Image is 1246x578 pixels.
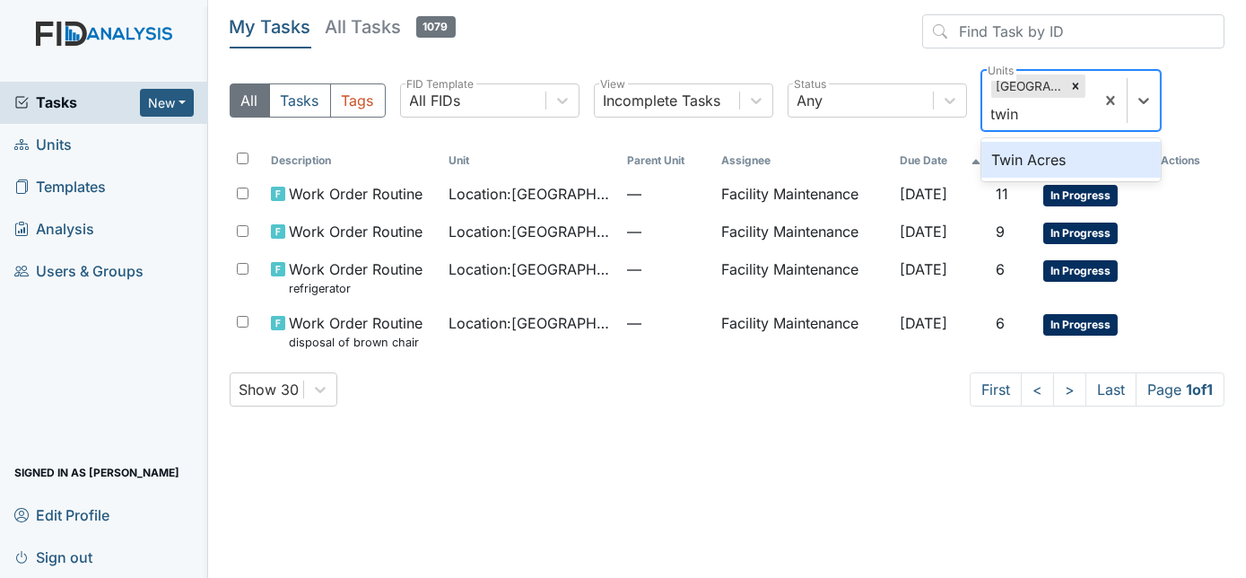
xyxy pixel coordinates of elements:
nav: task-pagination [970,372,1224,407]
span: 6 [996,314,1005,332]
span: 11 [996,185,1008,203]
small: disposal of brown chair [289,334,423,351]
h5: My Tasks [230,14,311,39]
div: [GEOGRAPHIC_DATA] [991,74,1066,98]
div: Show 30 [240,379,300,400]
span: — [627,221,708,242]
span: Work Order Routine disposal of brown chair [289,312,423,351]
span: Signed in as [PERSON_NAME] [14,459,179,486]
span: Page [1136,372,1224,407]
span: [DATE] [900,314,947,332]
span: Location : [GEOGRAPHIC_DATA] [449,183,612,205]
th: Toggle SortBy [620,145,715,176]
span: Units [14,131,72,159]
th: Actions [1154,145,1224,176]
div: Incomplete Tasks [604,90,721,111]
input: Toggle All Rows Selected [237,153,248,164]
span: Location : [GEOGRAPHIC_DATA] [449,258,612,280]
div: Twin Acres [981,142,1161,178]
td: Facility Maintenance [714,214,892,251]
div: Type filter [230,83,386,118]
td: Facility Maintenance [714,176,892,214]
span: Templates [14,173,106,201]
td: Facility Maintenance [714,305,892,358]
td: Facility Maintenance [714,251,892,304]
span: 9 [996,223,1005,241]
a: > [1053,372,1086,407]
span: In Progress [1043,314,1118,336]
span: Location : [GEOGRAPHIC_DATA] [449,312,612,334]
a: < [1021,372,1054,407]
span: Work Order Routine refrigerator [289,258,423,297]
span: Work Order Routine [289,183,423,205]
span: — [627,258,708,280]
span: Analysis [14,215,94,243]
span: Edit Profile [14,501,109,529]
span: Sign out [14,543,92,571]
span: In Progress [1043,223,1118,244]
span: — [627,312,708,334]
span: Location : [GEOGRAPHIC_DATA] [449,221,612,242]
strong: 1 of 1 [1186,381,1213,398]
span: [DATE] [900,185,947,203]
button: All [230,83,270,118]
a: Last [1085,372,1137,407]
h5: All Tasks [326,14,456,39]
div: Any [797,90,823,111]
span: — [627,183,708,205]
small: refrigerator [289,280,423,297]
input: Find Task by ID [922,14,1224,48]
span: Work Order Routine [289,221,423,242]
th: Toggle SortBy [893,145,989,176]
span: 1079 [416,16,456,38]
span: [DATE] [900,223,947,241]
span: In Progress [1043,260,1118,282]
a: First [970,372,1022,407]
span: 6 [996,260,1005,278]
th: Toggle SortBy [441,145,619,176]
button: Tags [330,83,386,118]
span: [DATE] [900,260,947,278]
th: Assignee [714,145,892,176]
div: All FIDs [410,90,461,111]
a: Tasks [14,92,140,113]
button: New [140,89,194,117]
th: Toggle SortBy [264,145,441,176]
button: Tasks [269,83,331,118]
span: Users & Groups [14,258,144,285]
span: In Progress [1043,185,1118,206]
